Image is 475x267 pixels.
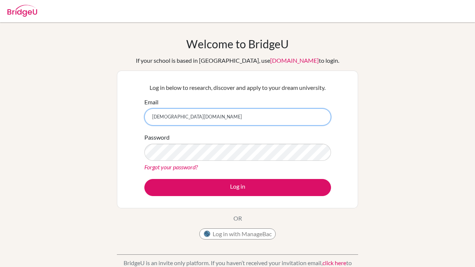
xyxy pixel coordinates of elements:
button: Log in [144,179,331,196]
a: Forgot your password? [144,163,198,170]
label: Email [144,98,158,107]
p: OR [233,214,242,223]
p: Log in below to research, discover and apply to your dream university. [144,83,331,92]
img: Bridge-U [7,5,37,17]
button: Log in with ManageBac [199,228,276,240]
div: If your school is based in [GEOGRAPHIC_DATA], use to login. [136,56,339,65]
h1: Welcome to BridgeU [186,37,289,51]
a: click here [322,259,346,266]
label: Password [144,133,170,142]
a: [DOMAIN_NAME] [270,57,319,64]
